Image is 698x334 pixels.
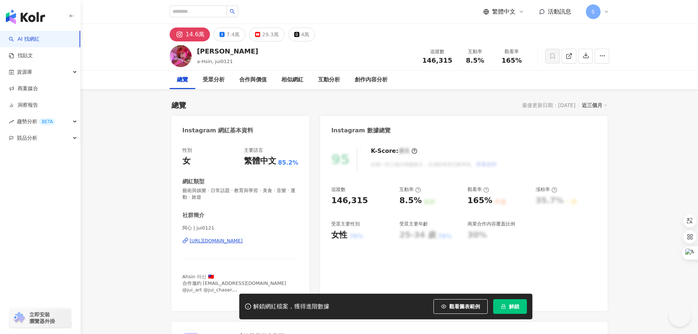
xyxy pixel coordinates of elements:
span: 活動訊息 [548,8,571,15]
div: 合作與價值 [239,76,267,84]
div: [PERSON_NAME] [197,47,258,56]
a: 商案媒合 [9,85,38,92]
button: 29.3萬 [249,27,284,41]
div: 7.4萬 [226,29,240,40]
img: chrome extension [12,312,26,324]
div: 互動率 [461,48,489,55]
div: 女 [182,155,191,167]
div: 創作內容分析 [355,76,388,84]
div: 29.3萬 [262,29,278,40]
span: 資源庫 [17,64,32,80]
span: 立即安裝 瀏覽器外掛 [29,311,55,324]
div: 總覽 [177,76,188,84]
div: 互動分析 [318,76,340,84]
img: KOL Avatar [170,45,192,67]
div: K-Score : [371,147,417,155]
div: 繁體中文 [244,155,276,167]
div: 受眾分析 [203,76,225,84]
a: chrome extension立即安裝 瀏覽器外掛 [10,308,71,328]
span: 146,315 [422,56,453,64]
img: logo [6,10,45,24]
a: [URL][DOMAIN_NAME] [182,238,299,244]
a: 洞察報告 [9,102,38,109]
div: Instagram 網紅基本資料 [182,126,254,135]
button: 4萬 [288,27,315,41]
div: 漲粉率 [536,186,557,193]
span: S [591,8,595,16]
span: 8.5% [466,57,484,64]
a: 找貼文 [9,52,33,59]
div: 146,315 [331,195,368,206]
div: 追蹤數 [331,186,346,193]
button: 14.6萬 [170,27,210,41]
span: search [230,9,235,14]
span: 觀看圖表範例 [449,304,480,309]
span: 阿心 | jui0121 [182,225,299,231]
div: 最後更新日期：[DATE] [522,102,575,108]
div: 解鎖網紅檔案，獲得進階數據 [253,303,329,311]
span: 165% [502,57,522,64]
button: 解鎖 [493,299,527,314]
span: 繁體中文 [492,8,516,16]
div: 受眾主要性別 [331,221,360,227]
div: 總覽 [171,100,186,110]
span: 85.2% [278,159,299,167]
div: 8.5% [399,195,422,206]
div: 主要語言 [244,147,263,154]
div: 165% [468,195,492,206]
div: 商業合作內容覆蓋比例 [468,221,515,227]
span: Ahsin 아신 🇹🇼 合作邀約 [EMAIL_ADDRESS][DOMAIN_NAME] @jui_art @jui_chaser ✨東璧堂珍珠薏仁紅豆錠團購中～9/4 [182,274,286,300]
button: 觀看圖表範例 [433,299,488,314]
div: 性別 [182,147,192,154]
div: BETA [39,118,56,125]
button: 7.4萬 [214,27,245,41]
div: 14.6萬 [186,29,205,40]
span: a-Hsin, jui0121 [197,59,233,64]
div: 相似網紅 [281,76,303,84]
span: rise [9,119,14,124]
span: 趨勢分析 [17,113,56,130]
div: 觀看率 [468,186,489,193]
a: searchAI 找網紅 [9,36,40,43]
span: 競品分析 [17,130,37,146]
div: [URL][DOMAIN_NAME] [190,238,243,244]
div: 近三個月 [582,100,607,110]
div: 受眾主要年齡 [399,221,428,227]
div: 互動率 [399,186,421,193]
div: 社群簡介 [182,212,204,219]
div: 女性 [331,230,347,241]
div: 網紅類型 [182,178,204,186]
span: 藝術與娛樂 · 日常話題 · 教育與學習 · 美食 · 音樂 · 運動 · 旅遊 [182,187,299,201]
div: Instagram 數據總覽 [331,126,391,135]
div: 4萬 [301,29,310,40]
div: 觀看率 [498,48,526,55]
div: 追蹤數 [422,48,453,55]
